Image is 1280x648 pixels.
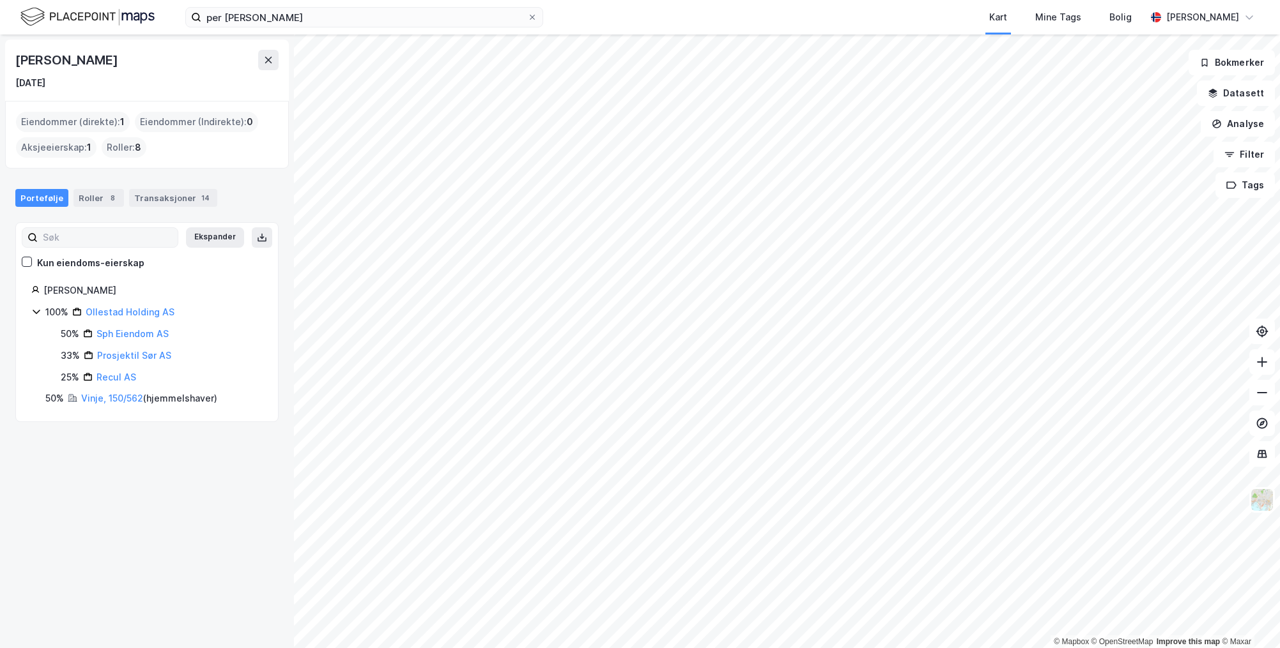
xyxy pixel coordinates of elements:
div: 33% [61,348,80,363]
span: 0 [247,114,253,130]
a: Mapbox [1054,637,1089,646]
input: Søk [38,228,178,247]
span: 1 [120,114,125,130]
a: OpenStreetMap [1091,637,1153,646]
a: Ollestad Holding AS [86,306,174,317]
div: Mine Tags [1035,10,1081,25]
div: Transaksjoner [129,189,217,207]
button: Ekspander [186,227,244,248]
button: Analyse [1201,111,1275,137]
div: [PERSON_NAME] [15,50,120,70]
div: Eiendommer (direkte) : [16,112,130,132]
div: 50% [45,391,64,406]
span: 1 [87,140,91,155]
div: Roller : [102,137,146,158]
div: 14 [199,192,212,204]
div: Eiendommer (Indirekte) : [135,112,258,132]
div: Kart [989,10,1007,25]
input: Søk på adresse, matrikkel, gårdeiere, leietakere eller personer [201,8,527,27]
div: 100% [45,305,68,320]
div: [PERSON_NAME] [1166,10,1239,25]
div: 50% [61,326,79,342]
a: Sph Eiendom AS [96,328,169,339]
span: 8 [135,140,141,155]
button: Datasett [1197,80,1275,106]
div: 8 [106,192,119,204]
div: Bolig [1109,10,1132,25]
div: Kun eiendoms-eierskap [37,255,144,271]
a: Prosjektil Sør AS [97,350,171,361]
iframe: Chat Widget [1216,587,1280,648]
a: Recul AS [96,372,136,382]
button: Tags [1215,172,1275,198]
div: Kontrollprogram for chat [1216,587,1280,648]
button: Filter [1214,142,1275,167]
div: 25% [61,370,79,385]
div: Roller [73,189,124,207]
div: [DATE] [15,75,45,91]
div: [PERSON_NAME] [43,283,263,298]
div: Portefølje [15,189,68,207]
button: Bokmerker [1189,50,1275,75]
img: Z [1250,488,1274,512]
img: logo.f888ab2527a4732fd821a326f86c7f29.svg [20,6,155,28]
a: Vinje, 150/562 [81,393,143,403]
a: Improve this map [1157,637,1220,646]
div: ( hjemmelshaver ) [81,391,217,406]
div: Aksjeeierskap : [16,137,96,158]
